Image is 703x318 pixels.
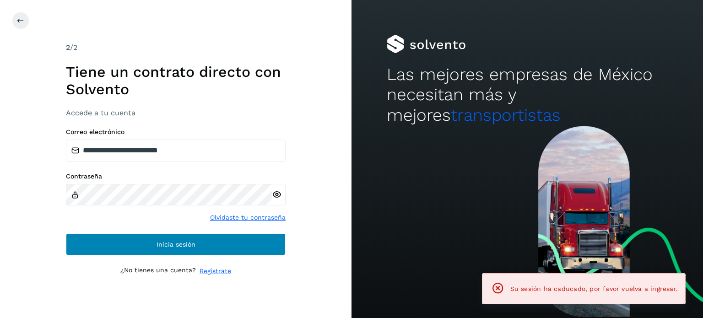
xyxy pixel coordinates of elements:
button: Inicia sesión [66,233,286,255]
span: Su sesión ha caducado, por favor vuelva a ingresar. [510,285,678,292]
span: transportistas [451,105,561,125]
h3: Accede a tu cuenta [66,108,286,117]
h1: Tiene un contrato directo con Solvento [66,63,286,98]
label: Correo electrónico [66,128,286,136]
a: Olvidaste tu contraseña [210,213,286,222]
span: 2 [66,43,70,52]
h2: Las mejores empresas de México necesitan más y mejores [387,65,668,125]
label: Contraseña [66,172,286,180]
p: ¿No tienes una cuenta? [120,266,196,276]
a: Regístrate [200,266,231,276]
div: /2 [66,42,286,53]
span: Inicia sesión [157,241,195,248]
